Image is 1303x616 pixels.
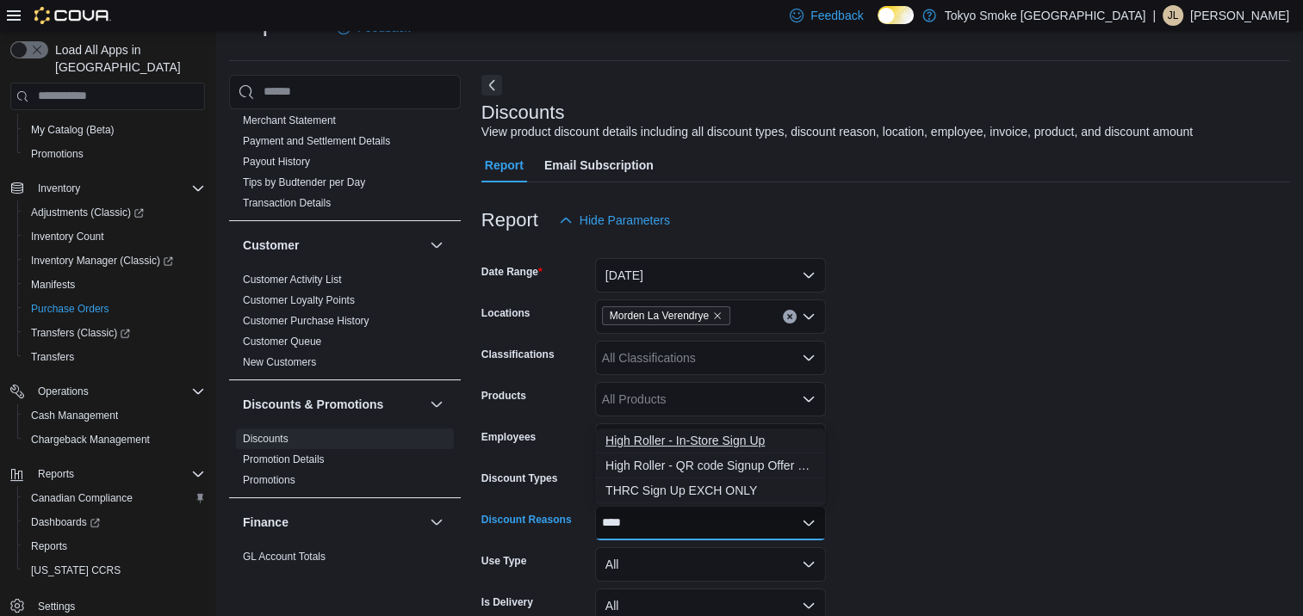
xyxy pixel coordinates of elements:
span: [US_STATE] CCRS [31,564,121,577]
a: Reports [24,536,74,557]
button: Close list of options [802,516,816,530]
span: Washington CCRS [24,560,205,581]
a: Adjustments (Classic) [17,200,212,225]
a: Customer Loyalty Points [243,294,355,306]
a: Inventory Manager (Classic) [17,249,212,273]
button: Manifests [17,273,212,297]
span: Chargeback Management [24,429,205,450]
h3: Customer [243,237,299,254]
span: Promotions [243,473,295,487]
h3: Discounts [481,102,565,123]
span: Morden La Verendrye [610,307,709,324]
button: Finance [243,514,423,531]
span: Promotions [31,147,84,161]
span: Transfers [24,347,205,367]
button: Reports [17,534,212,558]
button: Inventory [31,178,87,199]
span: Payout History [243,155,310,169]
a: Promotion Details [243,453,325,465]
span: GL Account Totals [243,550,326,564]
label: Discount Reasons [481,513,572,527]
span: Settings [31,594,205,616]
a: My Catalog (Beta) [24,120,121,140]
p: Tokyo Smoke [GEOGRAPHIC_DATA] [945,5,1146,26]
span: Promotion Details [243,453,325,466]
a: Transaction Details [243,197,331,209]
span: Email Subscription [544,148,654,182]
div: Discounts & Promotions [229,428,461,497]
button: All [595,547,826,582]
span: THRC Sign Up EXCH ONLY [605,482,816,499]
div: View product discount details including all discount types, discount reason, location, employee, ... [481,123,1193,141]
span: Dashboards [31,515,100,529]
button: Chargeback Management [17,428,212,452]
span: Inventory Manager (Classic) [24,250,205,271]
button: [US_STATE] CCRS [17,558,212,582]
h3: Finance [243,514,289,531]
label: Employees [481,430,536,444]
span: Manifests [24,274,205,295]
span: Transfers (Classic) [24,323,205,343]
span: Cash Management [31,409,118,422]
span: Settings [38,600,75,613]
button: Clear input [783,310,797,323]
button: High Roller - QR code Signup Offer 20% [595,453,826,478]
span: Adjustments (Classic) [24,202,205,223]
h3: Discounts & Promotions [243,396,383,413]
button: Hide Parameters [552,203,677,237]
h3: Report [481,210,538,231]
span: Transfers (Classic) [31,326,130,340]
span: High Roller - QR code Signup Offer 20% [605,457,816,474]
a: Manifests [24,274,82,295]
a: Inventory Manager (Classic) [24,250,180,271]
a: Customer Purchase History [243,315,369,327]
label: Products [481,389,526,403]
button: Operations [31,381,96,402]
a: Dashboards [24,512,107,533]
span: Canadian Compliance [31,491,133,505]
span: Customer Purchase History [243,314,369,328]
a: Merchant Statement [243,114,336,126]
span: Reports [38,467,74,481]
div: Cova Pay [GEOGRAPHIC_DATA] [229,69,461,220]
span: Purchase Orders [31,302,109,316]
a: Transfers [24,347,81,367]
button: Finance [426,512,447,533]
a: Transfers (Classic) [24,323,137,343]
button: Open list of options [802,310,816,323]
span: Canadian Compliance [24,488,205,508]
span: Customer Queue [243,335,321,348]
label: Use Type [481,554,526,568]
button: Customer [426,235,447,256]
span: Transfers [31,350,74,364]
span: Reports [24,536,205,557]
label: Discount Types [481,471,557,485]
span: GL Transactions [243,570,318,584]
a: [US_STATE] CCRS [24,560,127,581]
span: JL [1168,5,1179,26]
button: Customer [243,237,423,254]
button: Canadian Compliance [17,486,212,510]
button: THRC Sign Up EXCH ONLY [595,478,826,503]
a: Payout History [243,156,310,168]
span: Dashboards [24,512,205,533]
a: GL Account Totals [243,551,326,563]
span: Feedback [810,7,863,24]
button: Operations [3,379,212,403]
span: My Catalog (Beta) [31,123,115,137]
a: Tips by Budtender per Day [243,176,365,188]
span: Inventory [31,178,205,199]
span: Operations [38,385,89,398]
span: Report [485,148,524,182]
button: Cash Management [17,403,212,428]
span: High Roller - In-Store Sign Up [605,432,816,449]
label: Classifications [481,348,555,361]
a: Payment and Settlement Details [243,135,390,147]
a: New Customers [243,356,316,368]
a: Customer Activity List [243,274,342,286]
div: Finance [229,546,461,594]
span: Promotions [24,144,205,164]
input: Dark Mode [878,6,914,24]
